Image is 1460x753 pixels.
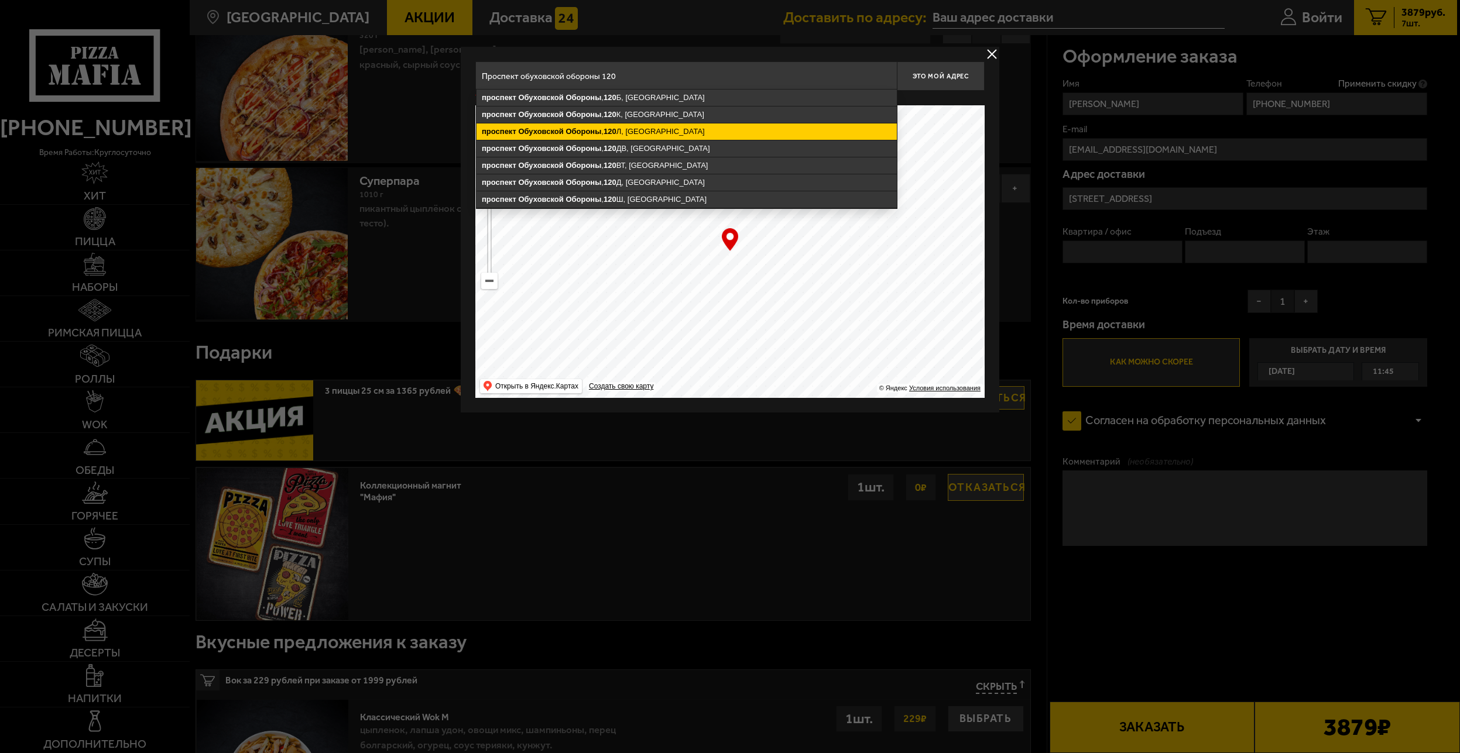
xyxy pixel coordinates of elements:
ymaps: 120 [604,195,616,204]
ymaps: 120 [604,127,616,136]
a: Создать свою карту [587,382,656,391]
ymaps: , Ш, [GEOGRAPHIC_DATA] [477,191,897,208]
ymaps: Обуховской [518,93,563,102]
ymaps: Обуховской [518,178,563,187]
ymaps: , Д, [GEOGRAPHIC_DATA] [477,174,897,191]
ymaps: Обороны [566,195,601,204]
ymaps: проспект [482,127,516,136]
p: Укажите дом на карте или в поле ввода [475,94,640,103]
ymaps: Обороны [566,93,601,102]
ymaps: проспект [482,161,516,170]
ymaps: Обороны [566,178,601,187]
ymaps: 120 [604,144,616,153]
button: delivery type [985,47,999,61]
ymaps: , Б, [GEOGRAPHIC_DATA] [477,90,897,106]
ymaps: Обороны [566,161,601,170]
ymaps: , ВТ, [GEOGRAPHIC_DATA] [477,157,897,174]
input: Введите адрес доставки [475,61,897,91]
ymaps: © Яндекс [879,384,907,391]
ymaps: Обуховской [518,144,563,153]
ymaps: Обороны [566,110,601,119]
ymaps: Открыть в Яндекс.Картах [495,379,578,393]
ymaps: 120 [604,178,616,187]
ymaps: 120 [604,110,616,119]
a: Условия использования [909,384,981,391]
button: Это мой адрес [897,61,985,91]
ymaps: Обуховской [518,127,563,136]
ymaps: проспект [482,195,516,204]
ymaps: Обуховской [518,195,563,204]
ymaps: Обуховской [518,161,563,170]
ymaps: проспект [482,144,516,153]
ymaps: Обороны [566,127,601,136]
ymaps: проспект [482,110,516,119]
ymaps: 120 [604,161,616,170]
ymaps: , К, [GEOGRAPHIC_DATA] [477,106,897,123]
ymaps: , Л, [GEOGRAPHIC_DATA] [477,123,897,140]
ymaps: 120 [604,93,616,102]
ymaps: проспект [482,178,516,187]
ymaps: , ДВ, [GEOGRAPHIC_DATA] [477,140,897,157]
ymaps: Обороны [566,144,601,153]
ymaps: проспект [482,93,516,102]
span: Это мой адрес [913,73,969,80]
ymaps: Обуховской [518,110,563,119]
ymaps: Открыть в Яндекс.Картах [480,379,582,393]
